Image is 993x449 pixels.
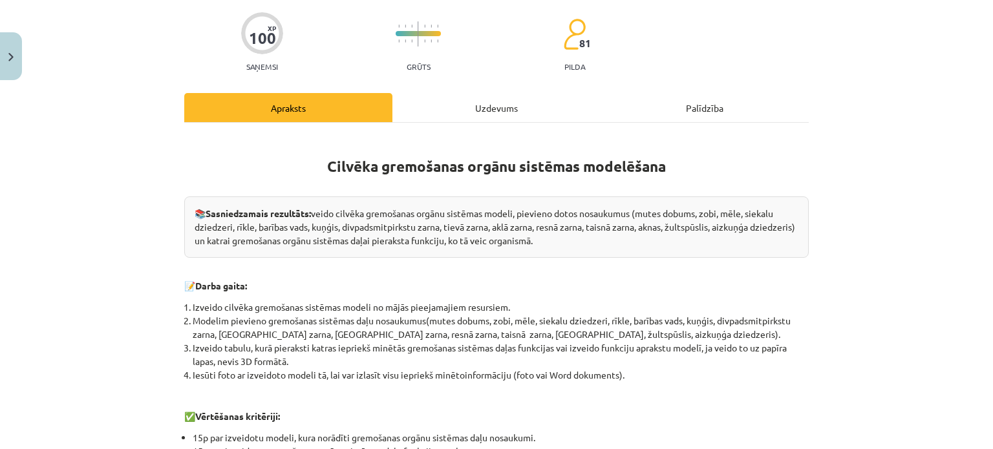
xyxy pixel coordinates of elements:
li: Izveido tabulu, kurā pieraksti katras iepriekš minētās gremošanas sistēmas daļas funkcijas vai iz... [193,341,809,368]
div: Uzdevums [392,93,601,122]
img: icon-short-line-57e1e144782c952c97e751825c79c345078a6d821885a25fce030b3d8c18986b.svg [405,25,406,28]
img: icon-short-line-57e1e144782c952c97e751825c79c345078a6d821885a25fce030b3d8c18986b.svg [411,39,412,43]
img: icon-short-line-57e1e144782c952c97e751825c79c345078a6d821885a25fce030b3d8c18986b.svg [405,39,406,43]
strong: Darba gaita: [195,280,247,291]
span: 81 [579,37,591,49]
p: ✅ [184,410,809,423]
div: Apraksts [184,93,392,122]
div: 📚 veido cilvēka gremošanas orgānu sistēmas modeli, pievieno dotos nosaukumus (mutes dobums, zobi,... [184,196,809,258]
div: Palīdzība [601,93,809,122]
img: icon-short-line-57e1e144782c952c97e751825c79c345078a6d821885a25fce030b3d8c18986b.svg [398,25,400,28]
img: icon-short-line-57e1e144782c952c97e751825c79c345078a6d821885a25fce030b3d8c18986b.svg [437,39,438,43]
div: 100 [249,29,276,47]
strong: Sasniedzamais rezultāts: [206,207,311,219]
p: 📝 [184,279,809,293]
li: 15p par izveidotu modeli, kura norādīti gremošanas orgānu sistēmas daļu nosaukumi. [193,431,809,444]
li: Izveido cilvēka gremošanas sistēmas modeli no mājās pieejamajiem resursiem. [193,300,809,314]
strong: Cilvēka gremošanas orgānu sistēmas modelēšana [327,157,666,176]
img: icon-short-line-57e1e144782c952c97e751825c79c345078a6d821885a25fce030b3d8c18986b.svg [411,25,412,28]
p: Grūts [407,62,431,71]
li: Modelim pievieno gremošanas sistēmas daļu nosaukumus(mutes dobums, zobi, mēle, siekalu dziedzeri,... [193,314,809,341]
img: students-c634bb4e5e11cddfef0936a35e636f08e4e9abd3cc4e673bd6f9a4125e45ecb1.svg [563,18,586,50]
p: pilda [564,62,585,71]
img: icon-short-line-57e1e144782c952c97e751825c79c345078a6d821885a25fce030b3d8c18986b.svg [424,25,425,28]
img: icon-short-line-57e1e144782c952c97e751825c79c345078a6d821885a25fce030b3d8c18986b.svg [431,39,432,43]
img: icon-close-lesson-0947bae3869378f0d4975bcd49f059093ad1ed9edebbc8119c70593378902aed.svg [8,53,14,61]
img: icon-short-line-57e1e144782c952c97e751825c79c345078a6d821885a25fce030b3d8c18986b.svg [398,39,400,43]
li: Iesūti foto ar izveidoto modeli tā, lai var izlasīt visu iepriekš minētoinformāciju (foto vai Wor... [193,368,809,382]
span: XP [268,25,276,32]
img: icon-short-line-57e1e144782c952c97e751825c79c345078a6d821885a25fce030b3d8c18986b.svg [424,39,425,43]
img: icon-short-line-57e1e144782c952c97e751825c79c345078a6d821885a25fce030b3d8c18986b.svg [437,25,438,28]
img: icon-long-line-d9ea69661e0d244f92f715978eff75569469978d946b2353a9bb055b3ed8787d.svg [418,21,419,47]
p: Saņemsi [241,62,283,71]
img: icon-short-line-57e1e144782c952c97e751825c79c345078a6d821885a25fce030b3d8c18986b.svg [431,25,432,28]
strong: Vērtēšanas kritēriji: [195,410,280,422]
